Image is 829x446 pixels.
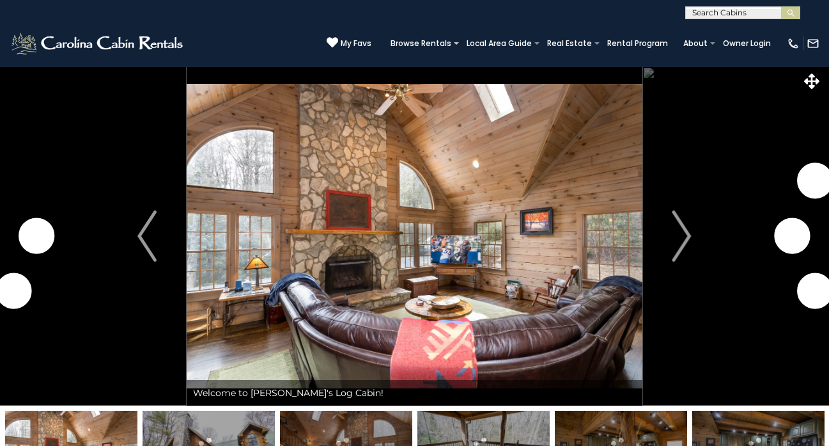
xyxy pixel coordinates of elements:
a: My Favs [327,36,371,50]
img: arrow [137,211,157,262]
button: Next [642,67,721,406]
a: Owner Login [717,35,777,52]
div: Welcome to [PERSON_NAME]'s Log Cabin! [187,380,642,406]
a: Real Estate [541,35,598,52]
a: About [677,35,714,52]
a: Rental Program [601,35,674,52]
a: Browse Rentals [384,35,458,52]
img: mail-regular-white.png [807,37,819,50]
a: Local Area Guide [460,35,538,52]
button: Previous [107,67,186,406]
img: arrow [672,211,692,262]
span: My Favs [341,38,371,49]
img: phone-regular-white.png [787,37,800,50]
img: White-1-2.png [10,31,187,56]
